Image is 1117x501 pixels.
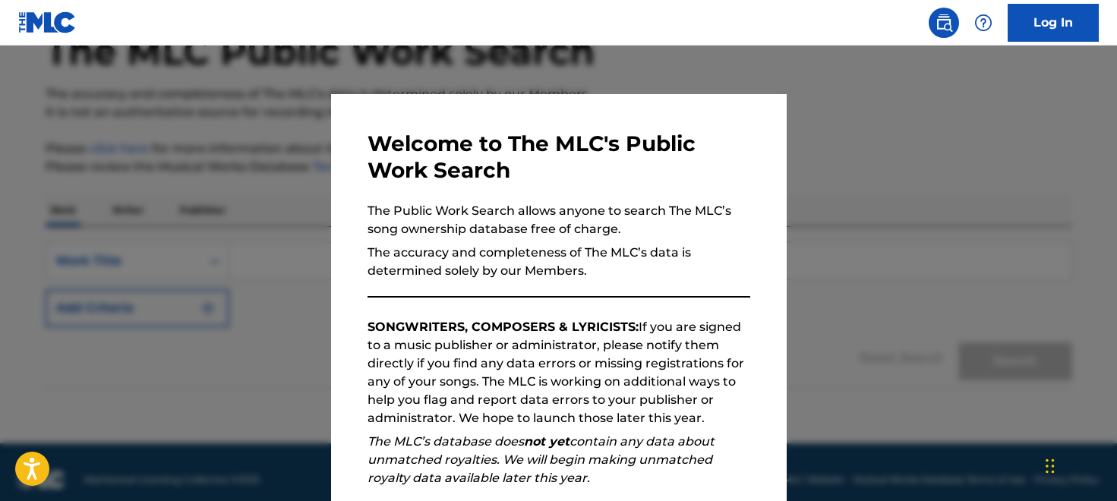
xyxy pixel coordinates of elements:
[935,14,953,32] img: search
[974,14,992,32] img: help
[18,11,77,33] img: MLC Logo
[368,244,750,280] p: The accuracy and completeness of The MLC’s data is determined solely by our Members.
[368,131,750,184] h3: Welcome to The MLC's Public Work Search
[524,434,570,449] strong: not yet
[1046,443,1055,489] div: Drag
[368,202,750,238] p: The Public Work Search allows anyone to search The MLC’s song ownership database free of charge.
[368,434,715,485] em: The MLC’s database does contain any data about unmatched royalties. We will begin making unmatche...
[968,8,999,38] div: Help
[368,320,639,334] strong: SONGWRITERS, COMPOSERS & LYRICISTS:
[1041,428,1117,501] iframe: Chat Widget
[929,8,959,38] a: Public Search
[368,318,750,427] p: If you are signed to a music publisher or administrator, please notify them directly if you find ...
[1008,4,1099,42] a: Log In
